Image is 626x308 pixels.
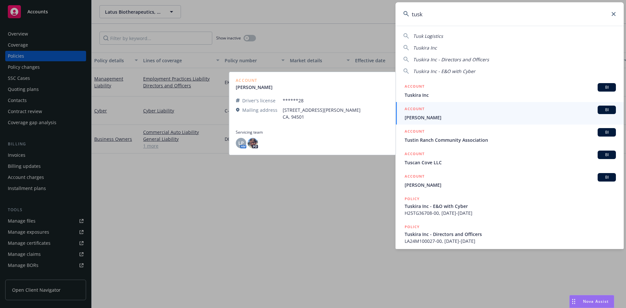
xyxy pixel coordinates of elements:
[395,147,624,169] a: ACCOUNTBITuscan Cove LLC
[405,128,425,136] h5: ACCOUNT
[413,33,443,39] span: Tusk Logistics
[405,196,420,202] h5: POLICY
[600,84,613,90] span: BI
[405,159,616,166] span: Tuscan Cove LLC
[405,210,616,216] span: H25TG36708-00, [DATE]-[DATE]
[405,238,616,244] span: LA24M100027-00, [DATE]-[DATE]
[583,299,609,304] span: Nova Assist
[405,92,616,98] span: Tuskira Inc
[413,45,437,51] span: Tuskira Inc
[405,182,616,188] span: [PERSON_NAME]
[600,107,613,113] span: BI
[395,2,624,26] input: Search...
[413,56,489,63] span: Tuskira Inc - Directors and Officers
[570,295,578,308] div: Drag to move
[405,173,425,181] h5: ACCOUNT
[600,152,613,158] span: BI
[395,102,624,125] a: ACCOUNTBI[PERSON_NAME]
[405,203,616,210] span: Tuskira Inc - E&O with Cyber
[413,68,475,74] span: Tuskira Inc - E&O with Cyber
[405,106,425,113] h5: ACCOUNT
[405,224,420,230] h5: POLICY
[405,114,616,121] span: [PERSON_NAME]
[405,151,425,158] h5: ACCOUNT
[600,129,613,135] span: BI
[600,174,613,180] span: BI
[395,80,624,102] a: ACCOUNTBITuskira Inc
[395,169,624,192] a: ACCOUNTBI[PERSON_NAME]
[405,83,425,91] h5: ACCOUNT
[395,220,624,248] a: POLICYTuskira Inc - Directors and OfficersLA24M100027-00, [DATE]-[DATE]
[405,137,616,143] span: Tustin Ranch Community Association
[395,192,624,220] a: POLICYTuskira Inc - E&O with CyberH25TG36708-00, [DATE]-[DATE]
[395,125,624,147] a: ACCOUNTBITustin Ranch Community Association
[405,231,616,238] span: Tuskira Inc - Directors and Officers
[569,295,614,308] button: Nova Assist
